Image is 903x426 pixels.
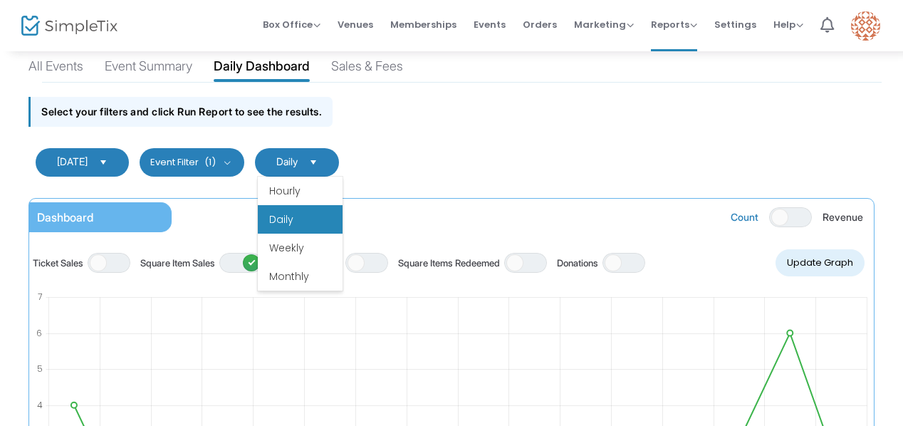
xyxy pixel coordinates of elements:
span: ON [249,259,256,266]
span: Memberships [390,6,456,43]
span: Orders [523,6,557,43]
button: Select [93,157,113,168]
div: Select your filters and click Run Report to see the results. [28,97,333,126]
span: [DATE] [57,155,88,167]
label: Square Items Redeemed [398,256,500,271]
label: Count [731,209,758,224]
li: Hourly [258,177,343,205]
text: 4 [37,399,43,411]
li: Weekly [258,234,343,262]
text: 6 [36,327,42,339]
span: Help [773,18,803,31]
div: Daily Dashboard [214,56,310,81]
label: Square Item Sales [140,256,215,271]
div: Sales & Fees [331,56,403,81]
span: Dashboard [37,210,93,224]
text: 7 [38,291,42,303]
span: Events [474,6,506,43]
text: 5 [37,363,43,375]
li: Monthly [258,262,343,291]
label: Donations [557,256,598,271]
span: Marketing [574,18,634,31]
button: Event Filter(1) [140,148,244,177]
div: Event Summary [105,56,192,81]
button: Select [303,157,323,168]
span: Venues [338,6,373,43]
span: (1) [204,157,216,168]
label: Revenue [823,209,863,224]
label: Ticket Sales [33,256,83,271]
span: Reports [651,18,697,31]
span: Daily [276,156,298,168]
div: All Events [28,56,83,81]
button: Update Graph [776,249,865,276]
li: Daily [258,205,343,234]
span: Box Office [263,18,320,31]
span: Settings [714,6,756,43]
